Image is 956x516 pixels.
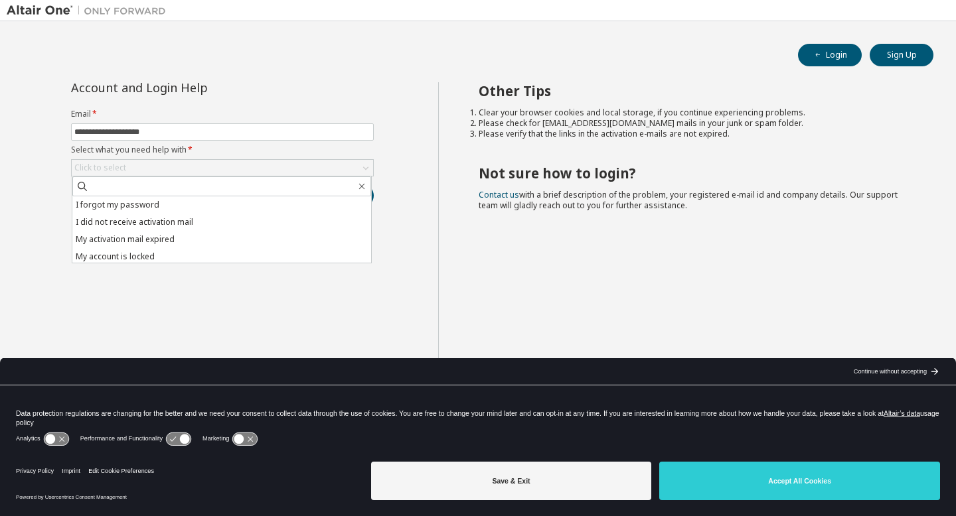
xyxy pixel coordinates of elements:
div: Click to select [72,160,373,176]
div: Click to select [74,162,126,173]
label: Email [71,109,374,119]
img: Altair One [7,4,173,17]
a: Contact us [479,189,519,200]
li: Please verify that the links in the activation e-mails are not expired. [479,129,910,139]
label: Select what you need help with [71,145,374,155]
li: I forgot my password [72,196,371,214]
button: Login [798,44,862,66]
h2: Other Tips [479,82,910,99]
button: Sign Up [870,44,933,66]
div: Account and Login Help [71,82,313,93]
li: Please check for [EMAIL_ADDRESS][DOMAIN_NAME] mails in your junk or spam folder. [479,118,910,129]
span: with a brief description of the problem, your registered e-mail id and company details. Our suppo... [479,189,898,211]
h2: Not sure how to login? [479,164,910,182]
li: Clear your browser cookies and local storage, if you continue experiencing problems. [479,107,910,118]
